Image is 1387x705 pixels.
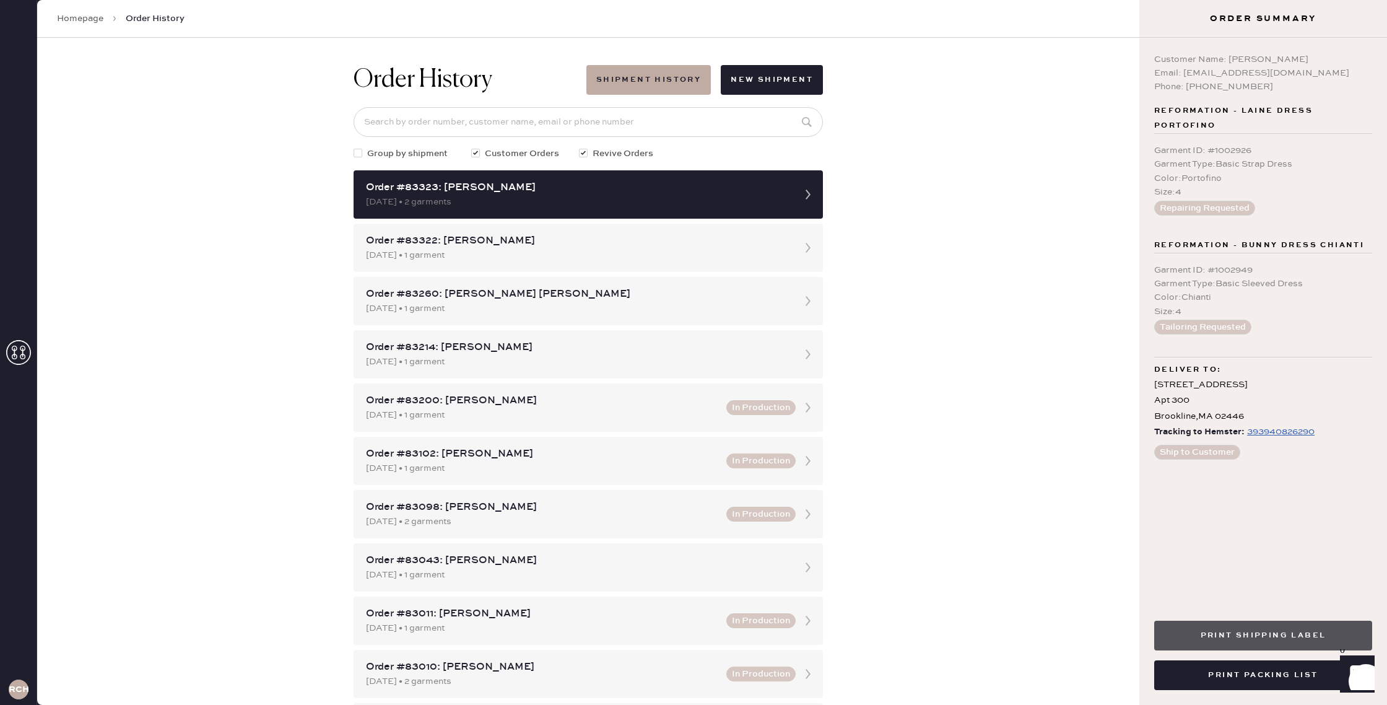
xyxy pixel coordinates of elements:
[40,400,1345,415] div: Reformation [GEOGRAPHIC_DATA]
[1154,103,1372,133] span: Reformation - Laine Dress Portofino
[1154,377,1372,424] div: [STREET_ADDRESS] Apt 300 Brookline , MA 02446
[1154,291,1372,304] div: Color : Chianti
[366,500,719,515] div: Order #83098: [PERSON_NAME]
[674,15,711,52] img: logo
[366,675,719,688] div: [DATE] • 2 garments
[726,453,796,468] button: In Production
[40,146,1345,191] div: # 89395 Alexa [PERSON_NAME] [EMAIL_ADDRESS][DOMAIN_NAME]
[126,12,185,25] span: Order History
[366,340,788,355] div: Order #83214: [PERSON_NAME]
[1154,424,1245,440] span: Tracking to Hemster:
[1154,362,1221,377] span: Deliver to:
[1154,305,1372,318] div: Size : 4
[1265,226,1345,242] td: 1
[1154,320,1251,335] button: Tailoring Requested
[1154,185,1372,199] div: Size : 4
[186,209,1265,226] th: Description
[726,613,796,628] button: In Production
[1154,660,1372,690] button: Print Packing List
[1247,424,1315,439] div: https://www.fedex.com/apps/fedextrack/?tracknumbers=393940826290&cntry_code=US
[366,248,788,262] div: [DATE] • 1 garment
[533,471,1018,487] td: [PERSON_NAME]
[674,302,711,339] img: logo
[366,302,788,315] div: [DATE] • 1 garment
[593,147,653,160] span: Revive Orders
[1154,80,1372,94] div: Phone: [PHONE_NUMBER]
[366,621,719,635] div: [DATE] • 1 garment
[366,660,719,675] div: Order #83010: [PERSON_NAME]
[1154,445,1240,460] button: Ship to Customer
[721,65,823,95] button: New Shipment
[366,180,788,195] div: Order #83323: [PERSON_NAME]
[1154,629,1372,641] a: Print Shipping Label
[366,287,788,302] div: Order #83260: [PERSON_NAME] [PERSON_NAME]
[40,471,226,487] td: 83323
[1328,649,1381,703] iframe: Front Chat
[1154,66,1372,80] div: Email: [EMAIL_ADDRESS][DOMAIN_NAME]
[533,455,1018,471] th: Customer
[40,434,1345,449] div: Orders In Shipment :
[354,65,492,95] h1: Order History
[366,234,788,248] div: Order #83322: [PERSON_NAME]
[1154,277,1372,291] div: Garment Type : Basic Sleeved Dress
[1154,238,1364,253] span: Reformation - Bunny Dress Chianti
[1154,53,1372,66] div: Customer Name: [PERSON_NAME]
[40,242,186,258] td: 1002926
[186,242,1265,258] td: Basic Strap Dress - Reformation - Laine Dress Portofino - Size: 4
[1154,172,1372,185] div: Color : Portofino
[366,606,719,621] div: Order #83011: [PERSON_NAME]
[366,393,719,408] div: Order #83200: [PERSON_NAME]
[40,209,186,226] th: ID
[366,447,719,462] div: Order #83102: [PERSON_NAME]
[40,455,226,471] th: ID
[1154,621,1372,650] button: Print Shipping Label
[366,462,719,475] div: [DATE] • 1 garment
[485,147,559,160] span: Customer Orders
[354,107,823,137] input: Search by order number, customer name, email or phone number
[9,685,28,694] h3: RCHA
[1265,209,1345,226] th: QTY
[366,515,719,528] div: [DATE] • 2 garments
[40,131,1345,146] div: Customer information
[586,65,711,95] button: Shipment History
[646,261,738,271] img: Logo
[226,455,534,471] th: Order Date
[367,147,448,160] span: Group by shipment
[726,667,796,681] button: In Production
[366,355,788,369] div: [DATE] • 1 garment
[366,408,719,422] div: [DATE] • 1 garment
[366,553,788,568] div: Order #83043: [PERSON_NAME]
[1245,424,1315,440] a: 393940826290
[1139,12,1387,25] h3: Order Summary
[1265,242,1345,258] td: 1
[40,385,1345,400] div: Shipment #108362
[366,568,788,582] div: [DATE] • 1 garment
[726,400,796,415] button: In Production
[40,370,1345,385] div: Shipment Summary
[1154,157,1372,171] div: Garment Type : Basic Strap Dress
[1154,263,1372,277] div: Garment ID : # 1002949
[186,226,1265,242] td: Basic Sleeved Dress - Reformation - Bunny Dress Chianti - Size: 4
[726,507,796,522] button: In Production
[40,98,1345,113] div: Order # 83323
[646,502,738,512] img: logo
[1018,471,1345,487] td: 2
[40,226,186,242] td: 1002949
[1154,144,1372,157] div: Garment ID : # 1002926
[1154,201,1255,216] button: Repairing Requested
[1018,455,1345,471] th: # Garments
[226,471,534,487] td: [DATE]
[366,195,788,209] div: [DATE] • 2 garments
[57,12,103,25] a: Homepage
[40,83,1345,98] div: Packing slip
